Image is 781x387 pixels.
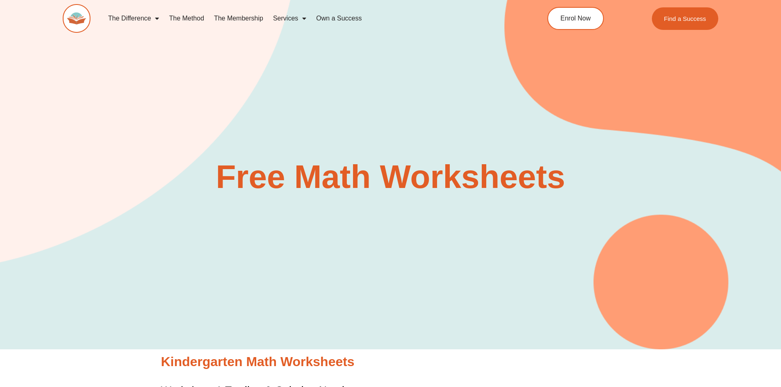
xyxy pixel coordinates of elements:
a: Find a Success [652,7,719,30]
a: Enrol Now [547,7,604,30]
a: Services [268,9,311,28]
a: The Difference [103,9,164,28]
a: Own a Success [311,9,367,28]
h2: Free Math Worksheets [157,161,624,193]
span: Find a Success [664,16,706,22]
nav: Menu [103,9,510,28]
span: Enrol Now [560,15,591,22]
a: The Method [164,9,209,28]
a: The Membership [209,9,268,28]
h2: Kindergarten Math Worksheets [161,353,620,371]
